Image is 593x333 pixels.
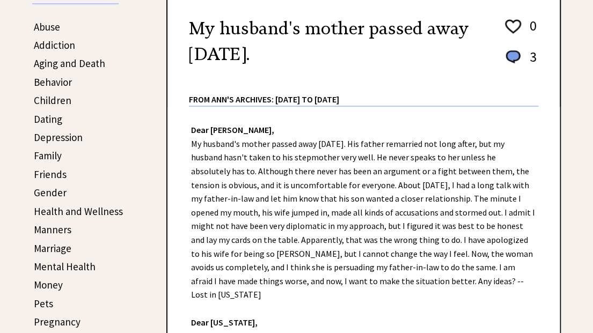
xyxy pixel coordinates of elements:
td: 3 [524,48,537,76]
a: Addiction [34,39,75,51]
a: Behavior [34,76,72,88]
a: Health and Wellness [34,205,123,218]
a: Family [34,149,62,162]
a: Marriage [34,242,71,255]
a: Children [34,94,71,107]
a: Aging and Death [34,57,105,70]
strong: Dear [PERSON_NAME], [191,124,274,135]
a: Mental Health [34,260,96,273]
a: Manners [34,223,71,236]
td: 0 [524,17,537,47]
img: heart_outline%201.png [503,17,523,36]
a: Abuse [34,20,60,33]
strong: Dear [US_STATE], [191,317,258,328]
a: Dating [34,113,62,125]
a: Pregnancy [34,315,80,328]
a: Pets [34,297,53,310]
a: Money [34,278,63,291]
h2: My husband's mother passed away [DATE]. [189,16,485,67]
img: message_round%201.png [503,48,523,65]
a: Friends [34,168,67,181]
a: Depression [34,131,83,144]
a: Gender [34,186,67,199]
div: From Ann's Archives: [DATE] to [DATE] [189,77,538,106]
